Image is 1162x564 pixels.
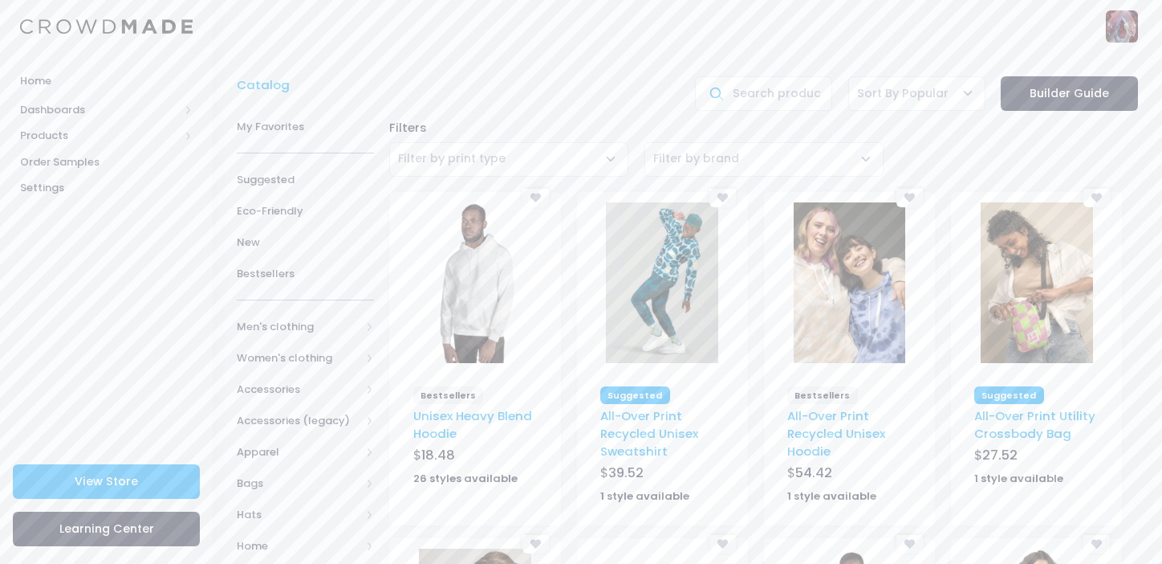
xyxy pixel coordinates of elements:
div: $ [787,464,912,486]
span: Filter by print type [398,150,506,166]
a: View Store [13,464,200,499]
span: 54.42 [795,464,832,482]
span: Suggested [600,386,670,404]
span: Suggested [237,172,374,188]
span: Products [20,128,179,144]
strong: 26 styles available [413,471,518,486]
span: Men's clothing [237,319,360,335]
span: 39.52 [608,464,644,482]
span: 27.52 [982,446,1018,464]
span: Bestsellers [413,386,484,404]
span: Sort By Popular [848,76,985,111]
span: Filter by print type [398,150,506,167]
span: Home [237,538,360,554]
a: All-Over Print Recycled Unisex Sweatshirt [600,407,698,460]
span: Filter by brand [653,150,739,167]
span: Order Samples [20,154,193,170]
span: Apparel [237,444,360,460]
a: Suggested [237,164,374,195]
span: New [237,235,374,251]
img: User [1106,10,1138,43]
span: Women's clothing [237,350,360,366]
span: Filter by brand [644,142,884,177]
span: Filter by print type [389,142,628,177]
a: Unisex Heavy Blend Hoodie [413,407,532,442]
span: Suggested [974,386,1044,404]
a: All-Over Print Utility Crossbody Bag [974,407,1095,442]
span: Home [20,73,193,89]
span: Sort By Popular [857,85,949,102]
div: $ [413,446,538,468]
a: Catalog [237,76,298,94]
strong: 1 style available [600,488,689,504]
span: Eco-Friendly [237,203,374,219]
div: Filters [382,119,1146,137]
span: My Favorites [237,119,374,135]
a: My Favorites [237,111,374,142]
span: Bestsellers [237,266,374,282]
span: Dashboards [20,102,179,118]
span: Accessories (legacy) [237,413,360,429]
span: View Store [75,473,138,489]
span: Filter by brand [653,150,739,166]
a: Bestsellers [237,258,374,289]
a: Learning Center [13,512,200,546]
span: Accessories [237,382,360,398]
span: Bestsellers [787,386,858,404]
strong: 1 style available [974,471,1063,486]
span: Hats [237,507,360,523]
strong: 1 style available [787,488,876,504]
input: Search products [695,76,832,111]
div: $ [974,446,1099,468]
a: Eco-Friendly [237,195,374,227]
span: Settings [20,180,193,196]
a: Builder Guide [1001,76,1138,111]
a: New [237,227,374,258]
div: $ [600,464,725,486]
span: Bags [237,476,360,492]
a: All-Over Print Recycled Unisex Hoodie [787,407,885,460]
img: Logo [20,19,193,35]
span: 18.48 [421,446,455,464]
span: Learning Center [59,521,154,537]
